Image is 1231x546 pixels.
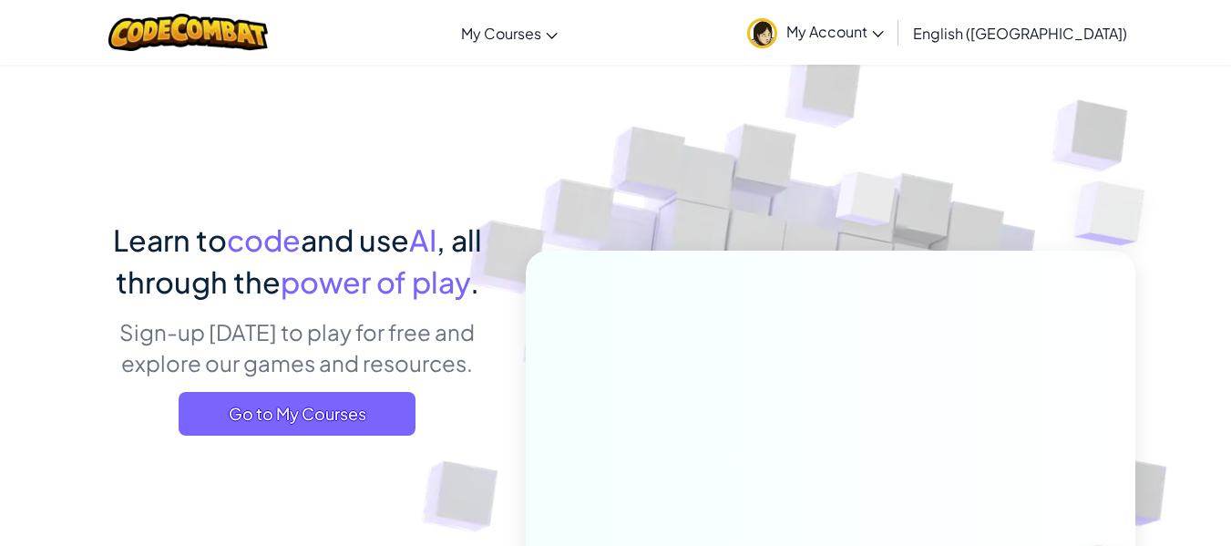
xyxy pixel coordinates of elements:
[108,14,268,51] img: CodeCombat logo
[801,136,932,272] img: Overlap cubes
[281,263,470,300] span: power of play
[227,221,301,258] span: code
[747,18,777,48] img: avatar
[113,221,227,258] span: Learn to
[461,24,541,43] span: My Courses
[97,316,498,378] p: Sign-up [DATE] to play for free and explore our games and resources.
[452,8,567,57] a: My Courses
[301,221,409,258] span: and use
[470,263,479,300] span: .
[904,8,1136,57] a: English ([GEOGRAPHIC_DATA])
[179,392,415,436] a: Go to My Courses
[913,24,1127,43] span: English ([GEOGRAPHIC_DATA])
[738,4,893,61] a: My Account
[409,221,436,258] span: AI
[1038,137,1195,291] img: Overlap cubes
[786,22,884,41] span: My Account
